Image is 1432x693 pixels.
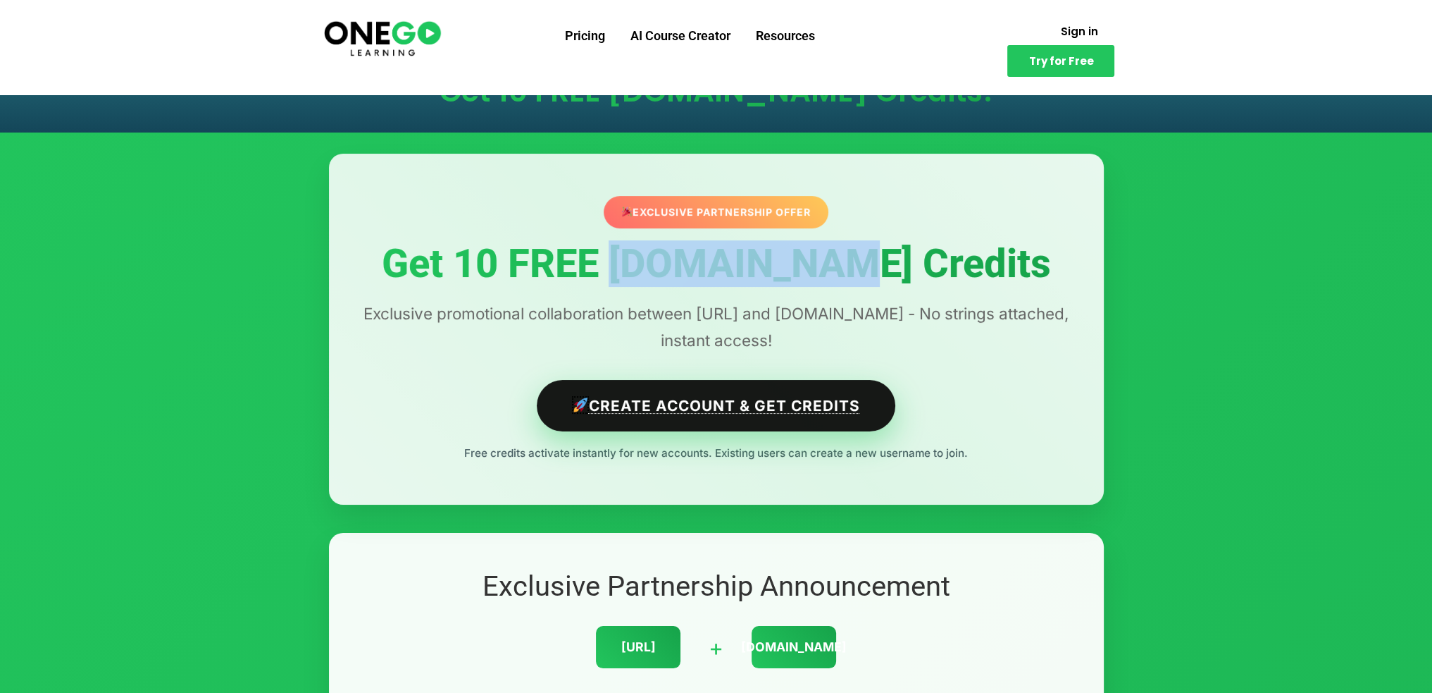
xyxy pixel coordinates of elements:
a: Resources [743,18,828,54]
h1: Get 10 FREE [DOMAIN_NAME] Credits [357,243,1076,286]
div: + [709,630,723,666]
a: Pricing [552,18,618,54]
span: Try for Free [1028,56,1093,66]
a: Try for Free [1007,45,1114,77]
a: Sign in [1043,18,1114,45]
p: Exclusive promotional collaboration between [URL] and [DOMAIN_NAME] - No strings attached, instan... [357,300,1076,354]
div: Exclusive Partnership Offer [603,196,828,229]
a: AI Course Creator [618,18,743,54]
h2: Exclusive Partnership Announcement [357,568,1076,605]
a: Create Account & Get Credits [537,380,895,431]
div: [DOMAIN_NAME] [752,626,836,668]
img: 🎉 [622,207,632,216]
span: Sign in [1060,26,1097,37]
h1: Get 10 FREE [DOMAIN_NAME] Credits! [343,77,1090,106]
img: 🚀 [573,398,588,412]
div: [URL] [596,626,680,668]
